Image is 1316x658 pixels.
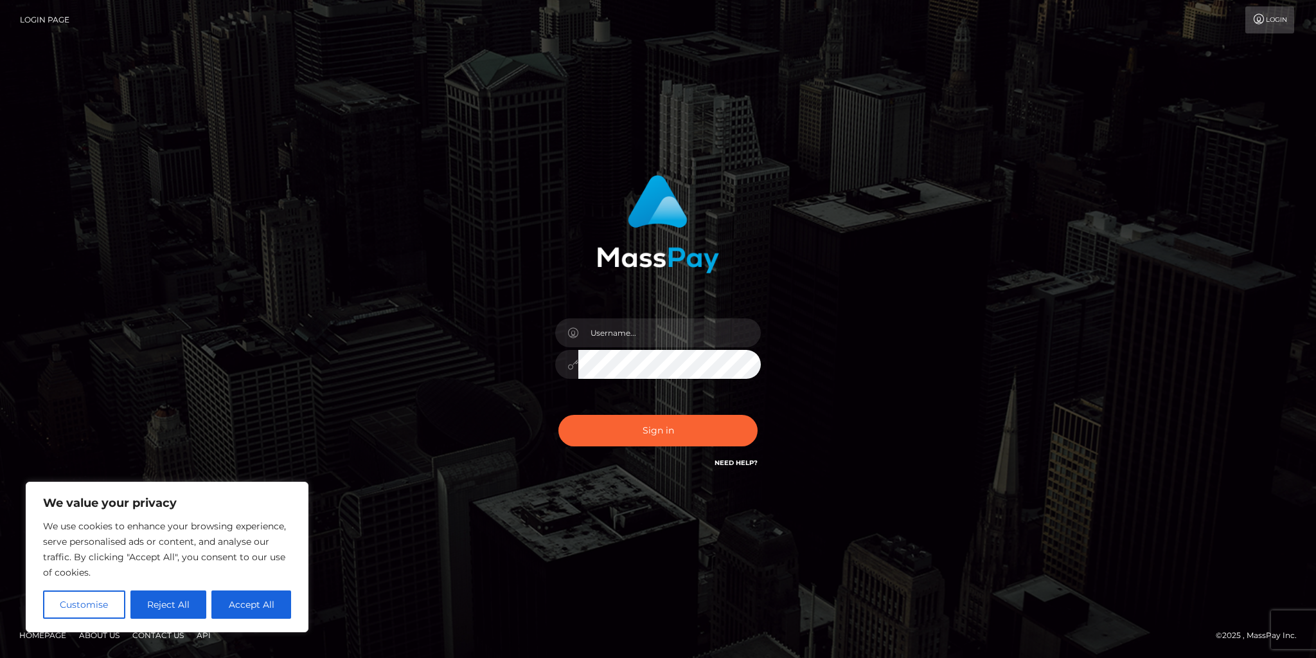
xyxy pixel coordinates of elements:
[26,482,308,632] div: We value your privacy
[130,590,207,619] button: Reject All
[211,590,291,619] button: Accept All
[20,6,69,33] a: Login Page
[43,518,291,580] p: We use cookies to enhance your browsing experience, serve personalised ads or content, and analys...
[14,625,71,645] a: Homepage
[43,495,291,511] p: We value your privacy
[578,318,761,347] input: Username...
[43,590,125,619] button: Customise
[715,459,758,467] a: Need Help?
[127,625,189,645] a: Contact Us
[191,625,216,645] a: API
[597,175,719,273] img: MassPay Login
[74,625,125,645] a: About Us
[1245,6,1294,33] a: Login
[1216,628,1306,643] div: © 2025 , MassPay Inc.
[558,415,758,446] button: Sign in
